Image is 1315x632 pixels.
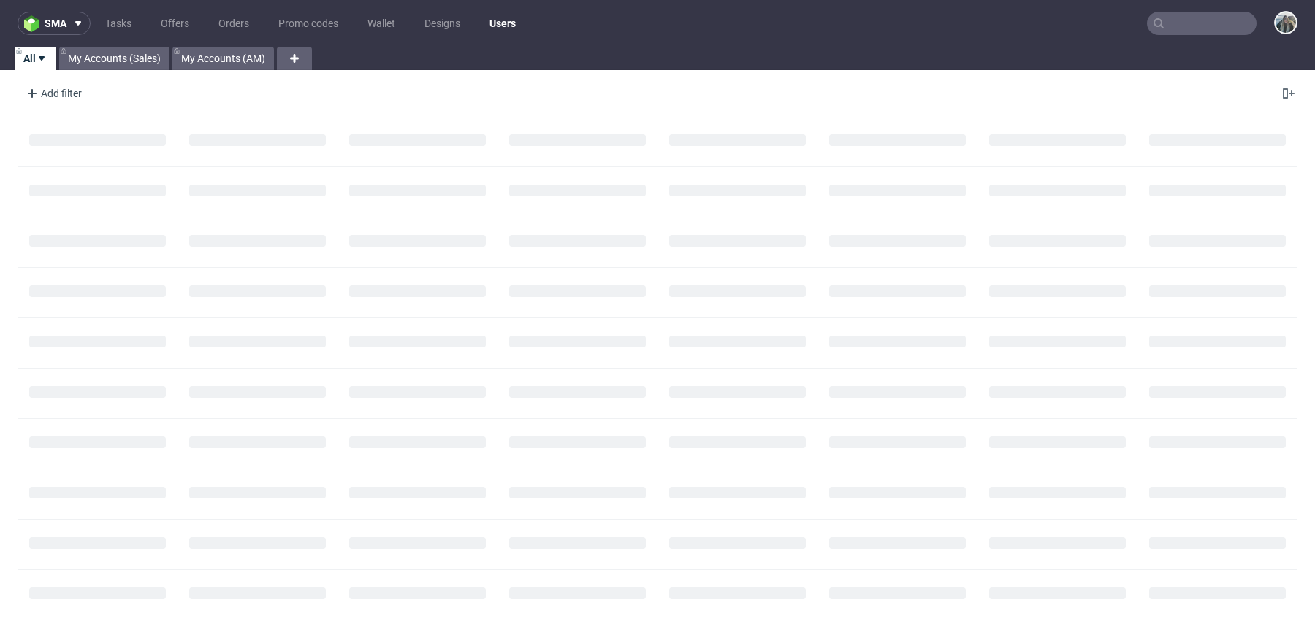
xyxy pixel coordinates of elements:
[481,12,525,35] a: Users
[15,47,56,70] a: All
[416,12,469,35] a: Designs
[59,47,169,70] a: My Accounts (Sales)
[172,47,274,70] a: My Accounts (AM)
[1276,12,1296,33] img: Zeniuk Magdalena
[20,82,85,105] div: Add filter
[45,18,66,28] span: sma
[18,12,91,35] button: sma
[96,12,140,35] a: Tasks
[270,12,347,35] a: Promo codes
[210,12,258,35] a: Orders
[359,12,404,35] a: Wallet
[24,15,45,32] img: logo
[152,12,198,35] a: Offers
